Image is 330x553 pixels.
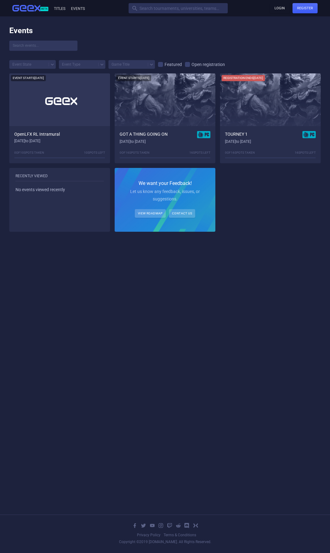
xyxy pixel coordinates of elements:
[225,131,316,138] a: TOURNEY 1
[129,3,228,13] input: Search tournaments, universities, teams…
[140,76,149,80] span: September 23rd 2025, 12:00 PM
[295,151,316,154] div: 16 spots left
[225,151,255,154] div: 0 of 16 spots taken
[70,7,85,11] a: Events
[9,26,33,36] h1: Events
[40,7,48,11] span: Beta
[135,139,146,144] span: September 25th 2025, 7:30 PM
[184,523,190,528] i: 
[293,3,318,13] a: Register
[189,151,210,154] div: 16 spots left
[116,75,151,81] div: Event starts
[225,139,236,144] span: September 23rd 2025, 6:00 PM
[120,139,130,144] span: September 23rd 2025, 12:00 PM
[45,97,77,105] img: Geex
[240,139,251,144] span: September 24th 2025, 6:00 AM
[137,533,161,537] a: Privacy Policy
[141,523,146,528] i: 
[9,41,77,51] input: Search events...
[14,139,25,143] span: September 23rd 2025, 6:00 PM
[120,131,210,138] a: GOT A THING GOING ON
[163,62,182,67] div: Featured
[12,5,53,12] a: Beta
[193,523,198,528] i: 
[164,533,196,537] a: Terms & Conditions
[270,3,289,13] a: Login
[222,75,265,81] div: Registration ends
[53,7,65,11] a: Titles
[169,209,195,218] a: Contact Us
[175,523,181,528] i: 
[119,540,211,544] div: Copyright © 2019 [DOMAIN_NAME] . All Rights Reserved.
[120,131,168,138] span: GOT A THING GOING ON
[253,76,263,80] span: September 30th 2025, 10:00 AM
[15,174,104,181] div: Recently Viewed
[84,151,105,154] div: 10 spots left
[158,523,164,528] i: 
[225,139,251,144] span: to
[132,523,138,528] i: 
[135,209,166,218] a: View Roadmap
[120,151,149,154] div: 0 of 16 spots taken
[12,63,31,66] div: Event State
[149,523,155,528] i: 
[12,5,40,12] img: Geex
[124,180,206,187] h6: We want your Feedback!
[34,76,44,80] span: September 23rd 2025, 6:00 PM
[167,523,172,528] i: 
[112,63,130,66] div: Game Title
[190,62,225,67] div: Open registration
[14,131,60,138] span: OpenLFX RL Intramural
[14,139,40,143] span: to
[124,188,206,203] p: Let us know any feedback, issues, or suggestions.
[62,63,80,66] div: Event Type
[225,131,248,138] span: TOURNEY 1
[14,131,105,138] a: OpenLFX RL Intramural
[120,139,146,144] span: to
[29,139,40,143] span: September 28th 2025, 6:25 PM
[14,151,44,154] div: 0 of 10 spots taken
[15,187,104,192] div: No events viewed recently
[11,75,46,81] div: Event starts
